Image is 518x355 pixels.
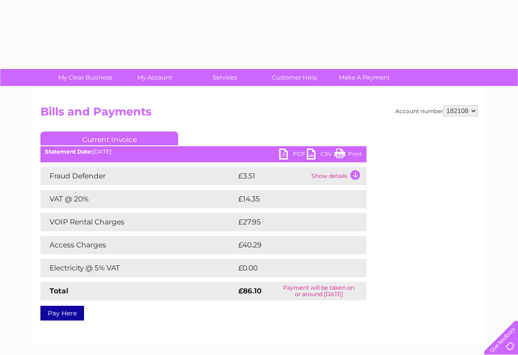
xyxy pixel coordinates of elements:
td: VOIP Rental Charges [40,213,236,231]
h2: Bills and Payments [40,105,478,123]
a: PDF [279,149,307,162]
a: CSV [307,149,334,162]
td: £27.95 [236,213,348,231]
strong: Total [50,286,68,295]
td: Access Charges [40,236,236,254]
a: Current Invoice [40,132,178,145]
td: £3.51 [236,167,309,185]
td: Show details [309,167,366,185]
div: [DATE] [40,149,366,155]
a: Customer Help [257,69,332,86]
a: Make A Payment [327,69,402,86]
td: VAT @ 20% [40,190,236,208]
a: My Clear Business [47,69,123,86]
b: Statement Date: [45,148,92,155]
a: Print [334,149,362,162]
td: Payment will be taken on or around [DATE] [271,282,366,300]
a: My Account [117,69,193,86]
strong: £86.10 [238,286,262,295]
a: Pay Here [40,306,84,321]
td: £14.35 [236,190,347,208]
td: £40.29 [236,236,348,254]
td: Electricity @ 5% VAT [40,259,236,277]
div: Account number [395,105,478,116]
a: Services [187,69,263,86]
td: Fraud Defender [40,167,236,185]
td: £0.00 [236,259,345,277]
